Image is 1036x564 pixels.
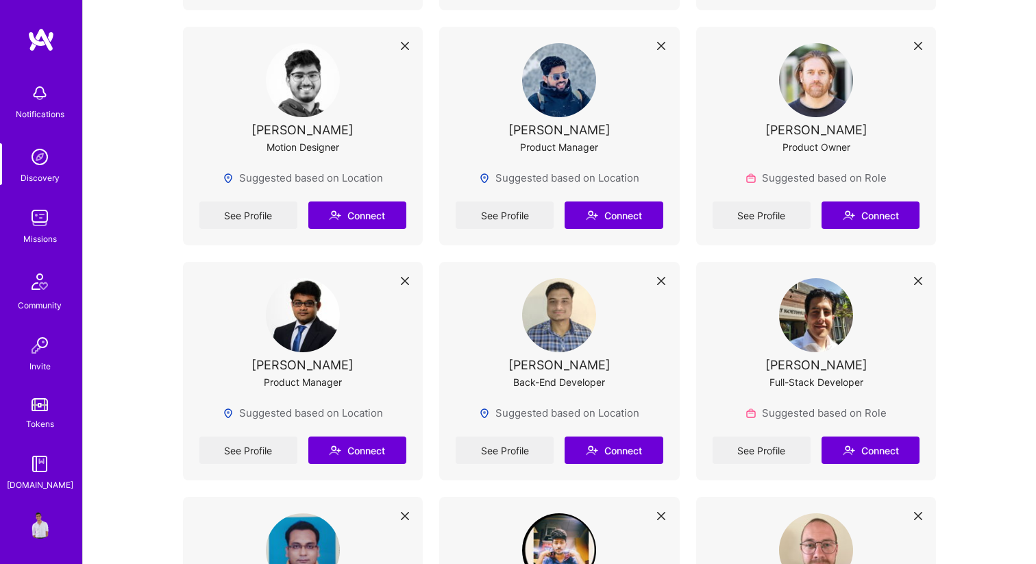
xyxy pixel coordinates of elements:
[308,201,406,229] button: Connect
[223,171,383,185] div: Suggested based on Location
[657,512,665,520] i: icon Close
[586,209,598,221] i: icon Connect
[822,201,920,229] button: Connect
[779,43,853,117] img: User Avatar
[745,171,887,185] div: Suggested based on Role
[479,171,639,185] div: Suggested based on Location
[26,143,53,171] img: discovery
[713,201,811,229] a: See Profile
[26,204,53,232] img: teamwork
[266,43,340,117] img: User Avatar
[223,173,234,184] img: Locations icon
[23,232,57,246] div: Missions
[565,437,663,464] button: Connect
[765,123,867,137] div: [PERSON_NAME]
[26,511,53,539] img: User Avatar
[520,140,598,154] div: Product Manager
[21,171,60,185] div: Discovery
[26,417,54,431] div: Tokens
[914,277,922,285] i: icon Close
[713,437,811,464] a: See Profile
[27,27,55,52] img: logo
[745,408,756,419] img: Role icon
[843,209,855,221] i: icon Connect
[843,444,855,456] i: icon Connect
[765,358,867,372] div: [PERSON_NAME]
[264,375,342,389] div: Product Manager
[251,123,354,137] div: [PERSON_NAME]
[769,375,863,389] div: Full-Stack Developer
[456,201,554,229] a: See Profile
[329,209,341,221] i: icon Connect
[508,358,610,372] div: [PERSON_NAME]
[199,201,297,229] a: See Profile
[565,201,663,229] button: Connect
[223,406,383,420] div: Suggested based on Location
[456,437,554,464] a: See Profile
[308,437,406,464] button: Connect
[26,332,53,359] img: Invite
[914,42,922,50] i: icon Close
[16,107,64,121] div: Notifications
[479,173,490,184] img: Locations icon
[657,42,665,50] i: icon Close
[267,140,339,154] div: Motion Designer
[914,512,922,520] i: icon Close
[508,123,610,137] div: [PERSON_NAME]
[479,408,490,419] img: Locations icon
[479,406,639,420] div: Suggested based on Location
[657,277,665,285] i: icon Close
[329,444,341,456] i: icon Connect
[745,173,756,184] img: Role icon
[29,359,51,373] div: Invite
[26,79,53,107] img: bell
[26,450,53,478] img: guide book
[822,437,920,464] button: Connect
[779,278,853,352] img: User Avatar
[199,437,297,464] a: See Profile
[586,444,598,456] i: icon Connect
[7,478,73,492] div: [DOMAIN_NAME]
[223,408,234,419] img: Locations icon
[745,406,887,420] div: Suggested based on Role
[782,140,850,154] div: Product Owner
[23,265,56,298] img: Community
[266,278,340,352] img: User Avatar
[251,358,354,372] div: [PERSON_NAME]
[401,42,409,50] i: icon Close
[522,278,596,352] img: User Avatar
[18,298,62,312] div: Community
[401,277,409,285] i: icon Close
[401,512,409,520] i: icon Close
[522,43,596,117] img: User Avatar
[513,375,605,389] div: Back-End Developer
[32,398,48,411] img: tokens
